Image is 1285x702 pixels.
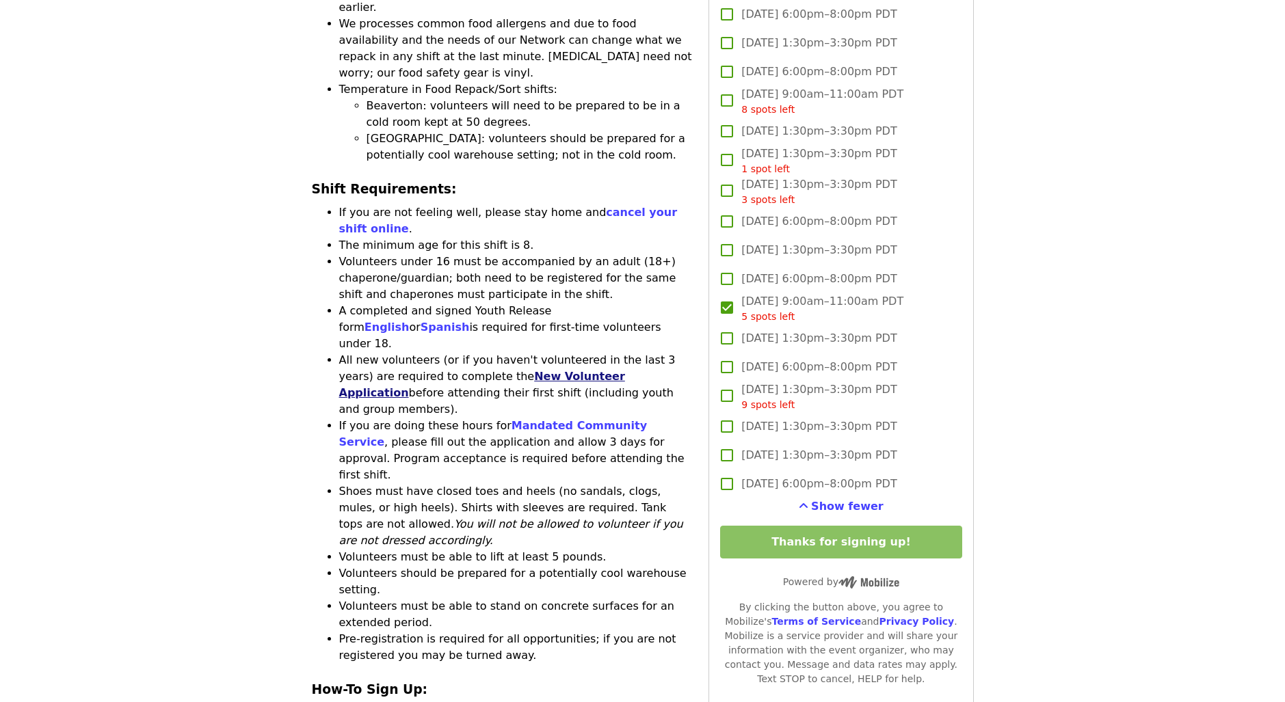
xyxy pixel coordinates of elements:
li: All new volunteers (or if you haven't volunteered in the last 3 years) are required to complete t... [339,352,693,418]
li: If you are not feeling well, please stay home and . [339,204,693,237]
li: Pre-registration is required for all opportunities; if you are not registered you may be turned a... [339,631,693,664]
span: 9 spots left [741,399,795,410]
span: [DATE] 6:00pm–8:00pm PDT [741,6,897,23]
span: [DATE] 6:00pm–8:00pm PDT [741,64,897,80]
li: Volunteers under 16 must be accompanied by an adult (18+) chaperone/guardian; both need to be reg... [339,254,693,303]
span: [DATE] 1:30pm–3:30pm PDT [741,242,897,258]
span: [DATE] 1:30pm–3:30pm PDT [741,35,897,51]
span: [DATE] 1:30pm–3:30pm PDT [741,447,897,463]
li: Beaverton: volunteers will need to be prepared to be in a cold room kept at 50 degrees. [367,98,693,131]
span: [DATE] 1:30pm–3:30pm PDT [741,418,897,435]
li: The minimum age for this shift is 8. [339,237,693,254]
div: By clicking the button above, you agree to Mobilize's and . Mobilize is a service provider and wi... [720,600,962,686]
li: Shoes must have closed toes and heels (no sandals, clogs, mules, or high heels). Shirts with slee... [339,483,693,549]
li: Volunteers should be prepared for a potentially cool warehouse setting. [339,565,693,598]
li: If you are doing these hours for , please fill out the application and allow 3 days for approval.... [339,418,693,483]
span: [DATE] 6:00pm–8:00pm PDT [741,271,897,287]
li: A completed and signed Youth Release form or is required for first-time volunteers under 18. [339,303,693,352]
a: cancel your shift online [339,206,678,235]
li: [GEOGRAPHIC_DATA]: volunteers should be prepared for a potentially cool warehouse setting; not in... [367,131,693,163]
span: 1 spot left [741,163,790,174]
a: Privacy Policy [879,616,954,627]
span: [DATE] 6:00pm–8:00pm PDT [741,476,897,492]
span: [DATE] 1:30pm–3:30pm PDT [741,146,897,176]
a: Spanish [421,321,470,334]
li: Volunteers must be able to lift at least 5 pounds. [339,549,693,565]
span: 3 spots left [741,194,795,205]
button: See more timeslots [799,498,884,515]
span: [DATE] 1:30pm–3:30pm PDT [741,123,897,139]
span: [DATE] 9:00am–11:00am PDT [741,293,903,324]
span: [DATE] 6:00pm–8:00pm PDT [741,359,897,375]
a: Terms of Service [771,616,861,627]
span: [DATE] 6:00pm–8:00pm PDT [741,213,897,230]
em: You will not be allowed to volunteer if you are not dressed accordingly. [339,517,683,547]
strong: Shift Requirements: [312,182,457,196]
span: 8 spots left [741,104,795,115]
li: Temperature in Food Repack/Sort shifts: [339,81,693,163]
strong: How-To Sign Up: [312,682,428,697]
span: [DATE] 1:30pm–3:30pm PDT [741,381,897,412]
span: [DATE] 1:30pm–3:30pm PDT [741,176,897,207]
span: [DATE] 1:30pm–3:30pm PDT [741,330,897,347]
span: 5 spots left [741,311,795,322]
span: Powered by [783,576,899,587]
span: Show fewer [811,500,884,513]
li: We processes common food allergens and due to food availability and the needs of our Network can ... [339,16,693,81]
img: Powered by Mobilize [838,576,899,589]
a: New Volunteer Application [339,370,625,399]
a: Mandated Community Service [339,419,648,448]
li: Volunteers must be able to stand on concrete surfaces for an extended period. [339,598,693,631]
span: [DATE] 9:00am–11:00am PDT [741,86,903,117]
button: Thanks for signing up! [720,526,962,558]
a: English [365,321,410,334]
